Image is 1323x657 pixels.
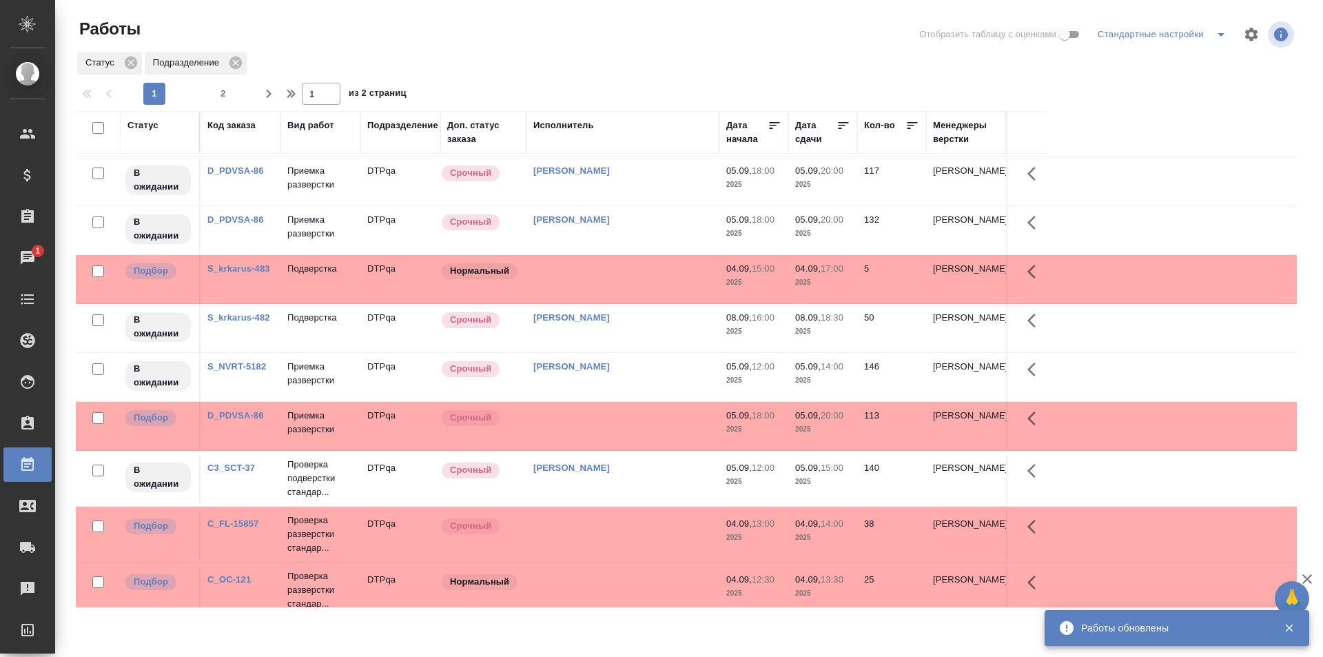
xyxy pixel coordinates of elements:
td: 146 [857,353,926,401]
p: 18:30 [821,312,843,323]
p: 04.09, [795,518,821,529]
p: 2025 [726,587,781,600]
p: Приемка разверстки [287,164,353,192]
span: 2 [212,87,234,101]
div: Можно подбирать исполнителей [124,517,192,536]
p: 08.09, [795,312,821,323]
p: 05.09, [795,463,821,473]
p: 12:30 [752,574,775,585]
p: Подбор [134,575,168,589]
td: DTPqa [360,402,440,450]
td: 113 [857,402,926,450]
td: 5 [857,255,926,303]
td: 50 [857,304,926,352]
span: 1 [27,244,48,258]
p: [PERSON_NAME] [933,213,999,227]
p: 2025 [795,531,850,545]
div: Доп. статус заказа [447,119,520,146]
a: C_OC-121 [207,574,251,585]
p: 2025 [726,374,781,387]
p: [PERSON_NAME] [933,573,999,587]
div: Исполнитель назначен, приступать к работе пока рано [124,360,192,392]
p: Нормальный [450,264,509,278]
div: Исполнитель назначен, приступать к работе пока рано [124,461,192,494]
p: 12:00 [752,361,775,372]
a: [PERSON_NAME] [533,214,610,225]
td: DTPqa [360,157,440,205]
p: Статус [85,56,119,70]
span: Отобразить таблицу с оценками [919,28,1056,41]
p: В ожидании [134,313,183,341]
p: 2025 [726,325,781,338]
a: S_krkarus-483 [207,263,270,274]
p: [PERSON_NAME] [933,262,999,276]
div: Можно подбирать исполнителей [124,262,192,281]
p: [PERSON_NAME] [933,311,999,325]
button: Здесь прячутся важные кнопки [1019,454,1052,487]
p: Подверстка [287,262,353,276]
p: 17:00 [821,263,843,274]
td: DTPqa [360,304,440,352]
p: 15:00 [821,463,843,473]
td: DTPqa [360,353,440,401]
a: [PERSON_NAME] [533,361,610,372]
p: 18:00 [752,410,775,421]
div: Исполнитель назначен, приступать к работе пока рано [124,213,192,245]
p: Подбор [134,411,168,425]
p: 18:00 [752,165,775,176]
p: 2025 [726,178,781,192]
p: 2025 [726,475,781,489]
a: D_PDVSA-86 [207,410,264,421]
a: C3_SCT-37 [207,463,255,473]
span: из 2 страниц [349,85,407,105]
p: 04.09, [726,574,752,585]
span: Настроить таблицу [1235,18,1268,51]
p: В ожидании [134,215,183,243]
button: 🙏 [1275,581,1309,616]
div: Статус [127,119,158,132]
button: Здесь прячутся важные кнопки [1019,566,1052,599]
td: 25 [857,566,926,614]
span: Работы [76,18,141,40]
p: 04.09, [726,518,752,529]
p: [PERSON_NAME] [933,360,999,374]
p: 2025 [795,276,850,290]
p: Срочный [450,362,491,376]
div: Исполнитель [533,119,594,132]
span: Посмотреть информацию [1268,21,1297,48]
p: 2025 [795,587,850,600]
p: 12:00 [752,463,775,473]
span: 🙏 [1280,584,1304,613]
p: 15:00 [752,263,775,274]
a: S_krkarus-482 [207,312,270,323]
button: Здесь прячутся важные кнопки [1019,255,1052,288]
p: 16:00 [752,312,775,323]
div: Менеджеры верстки [933,119,999,146]
div: Кол-во [864,119,895,132]
p: Срочный [450,166,491,180]
p: 2025 [795,325,850,338]
p: 18:00 [752,214,775,225]
p: Проверка подверстки стандар... [287,458,353,499]
div: Код заказа [207,119,256,132]
a: D_PDVSA-86 [207,165,264,176]
a: [PERSON_NAME] [533,165,610,176]
p: 05.09, [726,410,752,421]
a: S_NVRT-5182 [207,361,266,372]
p: Нормальный [450,575,509,589]
p: Приемка разверстки [287,360,353,387]
p: 13:30 [821,574,843,585]
button: Здесь прячутся важные кнопки [1019,304,1052,337]
p: Подбор [134,519,168,533]
p: 2025 [795,374,850,387]
p: [PERSON_NAME] [933,461,999,475]
button: Здесь прячутся важные кнопки [1019,402,1052,435]
button: Здесь прячутся важные кнопки [1019,157,1052,190]
td: DTPqa [360,255,440,303]
p: [PERSON_NAME] [933,409,999,423]
td: DTPqa [360,206,440,254]
p: Подбор [134,264,168,278]
p: 05.09, [726,165,752,176]
button: 2 [212,83,234,105]
p: 05.09, [726,463,752,473]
